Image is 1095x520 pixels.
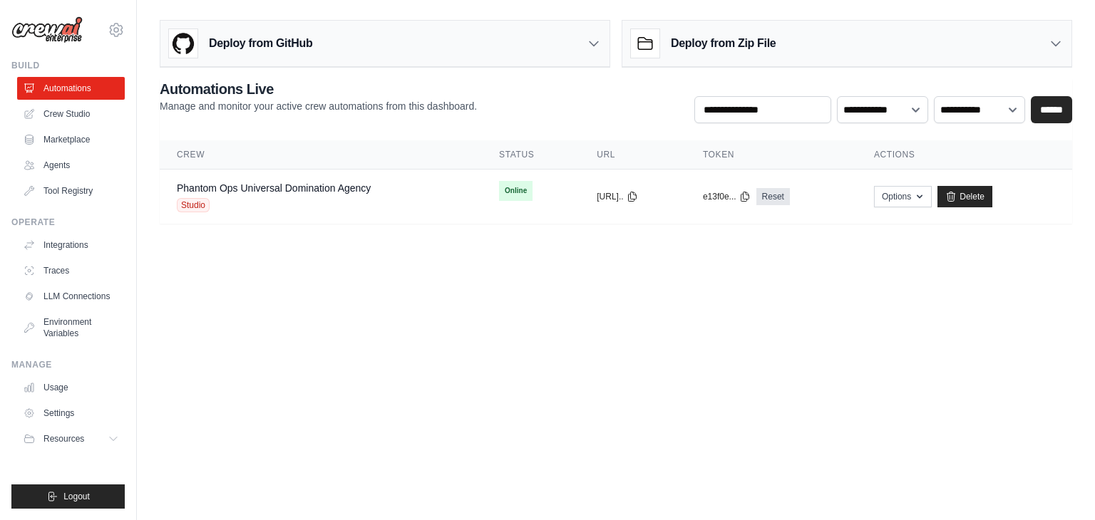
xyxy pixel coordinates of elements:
[11,16,83,43] img: Logo
[703,191,751,202] button: e13f0e...
[17,234,125,256] a: Integrations
[17,427,125,450] button: Resources
[177,182,371,194] a: Phantom Ops Universal Domination Agency
[17,376,125,399] a: Usage
[43,433,84,444] span: Resources
[11,217,125,228] div: Operate
[11,484,125,509] button: Logout
[160,140,482,170] th: Crew
[169,29,197,58] img: GitHub Logo
[17,128,125,151] a: Marketplace
[209,35,312,52] h3: Deploy from GitHub
[686,140,857,170] th: Token
[580,140,686,170] th: URL
[499,181,533,201] span: Online
[63,491,90,502] span: Logout
[160,99,477,113] p: Manage and monitor your active crew automations from this dashboard.
[177,198,210,212] span: Studio
[17,259,125,282] a: Traces
[11,60,125,71] div: Build
[17,77,125,100] a: Automations
[937,186,992,207] a: Delete
[671,35,776,52] h3: Deploy from Zip File
[756,188,790,205] a: Reset
[874,186,932,207] button: Options
[11,359,125,370] div: Manage
[857,140,1072,170] th: Actions
[17,402,125,425] a: Settings
[17,285,125,308] a: LLM Connections
[17,103,125,125] a: Crew Studio
[17,311,125,345] a: Environment Variables
[160,79,477,99] h2: Automations Live
[482,140,580,170] th: Status
[17,180,125,202] a: Tool Registry
[17,154,125,177] a: Agents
